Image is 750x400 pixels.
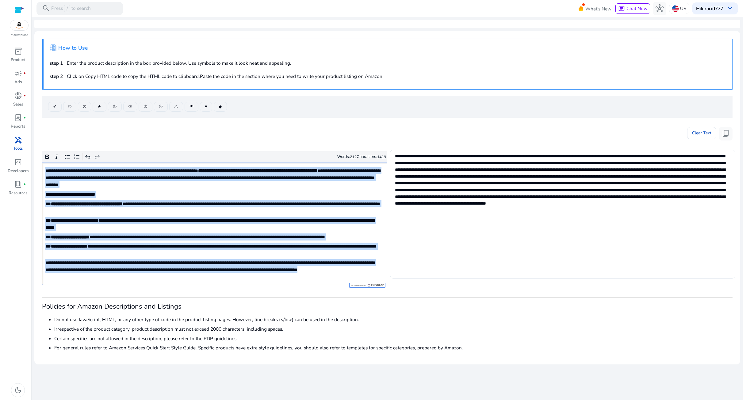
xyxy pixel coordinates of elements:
li: Do not use JavaScript, HTML, or any other type of code in the product listing pages. However, lin... [54,316,733,323]
span: Powered by [351,284,366,287]
span: fiber_manual_record [23,183,26,186]
img: amazon.svg [10,20,29,30]
p: Product [11,57,25,63]
li: Certain specifics are not allowed in the description, please refer to the PDP guidelines [54,335,733,342]
li: Irrespective of the product category, product description must not exceed 2000 characters, includ... [54,325,733,333]
span: ® [83,103,86,110]
span: ★ [98,103,101,110]
button: chatChat Now [615,3,650,14]
button: ④ [154,102,168,112]
b: kiracid777 [701,5,723,12]
b: step 1 [50,60,63,66]
button: © [63,102,76,112]
a: lab_profilefiber_manual_recordReports [7,113,29,135]
div: Editor toolbar [42,151,387,163]
p: Press to search [51,5,91,12]
button: ™ [185,102,198,112]
span: code_blocks [14,158,22,166]
span: ◆ [219,103,222,110]
div: Words: Characters: [337,153,386,161]
a: code_blocksDevelopers [7,157,29,179]
h3: Policies for Amazon Descriptions and Listings [42,302,733,310]
button: hub [653,2,667,15]
span: Clear Text [692,127,711,139]
span: search [42,4,50,12]
img: us.svg [672,5,679,12]
p: Resources [9,190,27,196]
a: campaignfiber_manual_recordAds [7,68,29,90]
span: handyman [14,136,22,144]
span: fiber_manual_record [23,94,26,97]
li: For general rules refer to Amazon Services Quick Start Style Guide. Specific products have extra ... [54,344,733,351]
a: book_4fiber_manual_recordResources [7,179,29,201]
h4: How to Use [58,45,88,51]
span: What's New [585,3,611,14]
a: donut_smallfiber_manual_recordSales [7,90,29,113]
button: ◆ [214,102,227,112]
span: Chat Now [626,5,648,12]
a: handymanTools [7,135,29,157]
label: 1419 [377,155,386,159]
a: inventory_2Product [7,46,29,68]
span: book_4 [14,180,22,188]
button: ★ [93,102,106,112]
p: Ads [14,79,22,85]
button: ② [123,102,137,112]
button: ① [108,102,122,112]
span: fiber_manual_record [23,72,26,75]
p: : Click on Copy HTML code to copy the HTML code to clipboard.Paste the code in the section where ... [50,73,726,80]
span: dark_mode [14,386,22,394]
span: ♥ [205,103,207,110]
span: keyboard_arrow_down [726,4,734,12]
span: ④ [159,103,163,110]
button: Clear Text [687,127,716,139]
span: content_copy [722,129,730,137]
span: donut_small [14,92,22,100]
p: Reports [11,124,25,130]
span: ① [113,103,117,110]
span: hub [656,4,664,12]
div: Rich Text Editor. Editing area: main. Press Alt+0 for help. [42,163,387,285]
p: Sales [13,102,23,108]
span: ™ [189,103,193,110]
label: 212 [350,155,357,159]
span: inventory_2 [14,47,22,55]
span: chat [618,6,625,12]
p: US [680,3,686,14]
span: ③ [143,103,147,110]
p: Hi [696,6,723,11]
button: ③ [139,102,152,112]
p: Tools [13,146,23,152]
p: Marketplace [11,33,28,37]
span: ② [128,103,132,110]
span: / [64,5,70,12]
span: campaign [14,70,22,78]
span: © [68,103,71,110]
p: : Enter the product description in the box provided below. Use symbols to make it look neat and a... [50,60,726,67]
button: ♥ [200,102,212,112]
span: lab_profile [14,114,22,122]
span: fiber_manual_record [23,117,26,119]
span: ✔ [53,103,57,110]
span: ⚠ [174,103,178,110]
button: content_copy [719,127,733,140]
button: ® [78,102,91,112]
button: ⚠ [169,102,183,112]
button: ✔ [48,102,62,112]
b: step 2 [50,73,63,79]
p: Developers [8,168,29,174]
